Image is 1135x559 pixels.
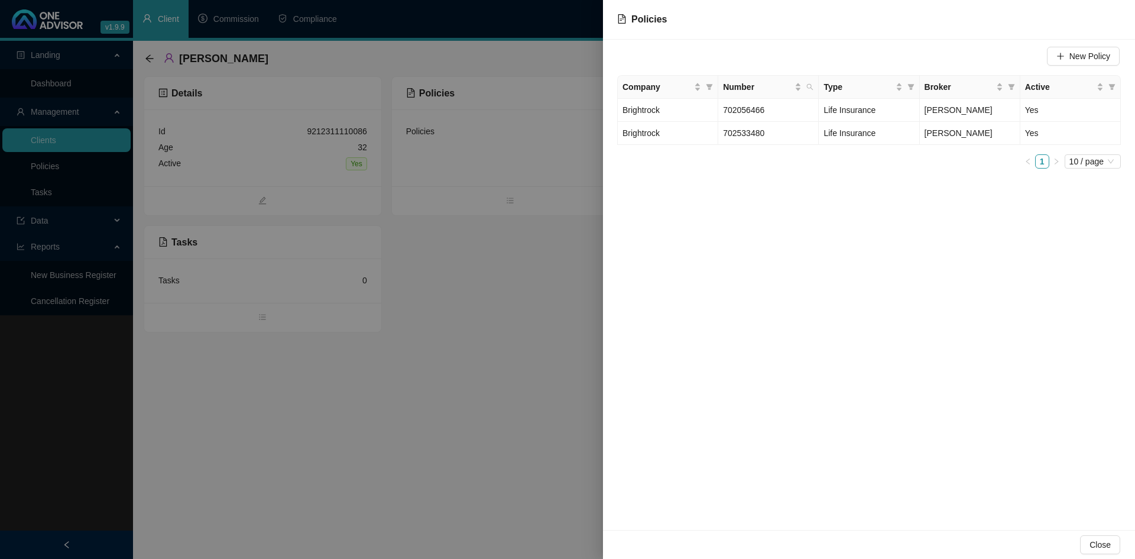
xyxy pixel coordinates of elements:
span: Life Insurance [823,105,875,115]
span: filter [907,83,915,91]
th: Broker [920,76,1020,99]
span: filter [1106,78,1118,96]
span: file-text [617,14,627,24]
span: [PERSON_NAME] [925,128,993,138]
th: Company [618,76,718,99]
span: New Policy [1069,50,1110,63]
span: filter [1108,83,1115,91]
span: search [806,83,813,91]
span: filter [1008,83,1015,91]
span: right [1053,158,1060,165]
span: Close [1089,538,1111,551]
span: plus [1056,52,1065,60]
span: Broker [925,80,994,93]
span: filter [905,78,917,96]
span: Type [823,80,893,93]
span: Active [1025,80,1094,93]
button: left [1021,154,1035,169]
th: Active [1020,76,1121,99]
span: search [804,78,816,96]
div: Page Size [1065,154,1121,169]
span: Life Insurance [823,128,875,138]
th: Type [819,76,919,99]
button: right [1049,154,1063,169]
span: [PERSON_NAME] [925,105,993,115]
span: filter [703,78,715,96]
span: Brightrock [622,105,660,115]
th: Number [718,76,819,99]
button: New Policy [1047,47,1120,66]
button: Close [1080,535,1120,554]
li: 1 [1035,154,1049,169]
span: filter [1006,78,1017,96]
span: 10 / page [1069,155,1116,168]
span: Policies [631,14,667,24]
span: Brightrock [622,128,660,138]
span: 702056466 [723,105,764,115]
span: Number [723,80,792,93]
li: Next Page [1049,154,1063,169]
td: Yes [1020,99,1121,122]
span: 702533480 [723,128,764,138]
span: filter [706,83,713,91]
span: Company [622,80,692,93]
td: Yes [1020,122,1121,145]
li: Previous Page [1021,154,1035,169]
a: 1 [1036,155,1049,168]
span: left [1024,158,1032,165]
